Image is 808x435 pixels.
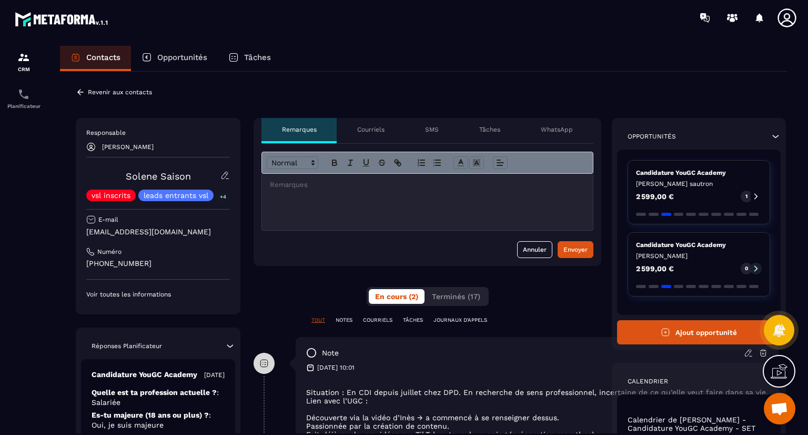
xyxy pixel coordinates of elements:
[92,388,225,408] p: Quelle est ta profession actuelle ?
[157,53,207,62] p: Opportunités
[3,80,45,117] a: schedulerschedulerPlanificateur
[98,215,118,224] p: E-mail
[563,244,588,255] div: Envoyer
[86,227,230,237] p: [EMAIL_ADDRESS][DOMAIN_NAME]
[102,143,154,151] p: [PERSON_NAME]
[282,125,317,134] p: Remarques
[375,292,418,301] span: En cours (2)
[479,125,500,134] p: Tâches
[541,125,573,134] p: WhatsApp
[636,169,762,177] p: Candidature YouGC Academy
[636,241,762,249] p: Candidature YouGC Academy
[317,363,355,372] p: [DATE] 10:01
[17,51,30,64] img: formation
[636,180,762,188] p: [PERSON_NAME] sautron
[92,192,130,199] p: vsl inscrits
[15,9,109,28] img: logo
[369,289,425,304] button: En cours (2)
[363,317,392,324] p: COURRIELS
[403,317,423,324] p: TÂCHES
[218,46,281,71] a: Tâches
[306,388,768,397] li: Situation : En CDI depuis juillet chez DPD. En recherche de sens professionnel, incertaine de ce ...
[628,416,770,432] p: Calendrier de [PERSON_NAME] - Candidature YouGC Academy - SET
[636,193,674,200] p: 2 599,00 €
[92,410,225,430] p: Es-tu majeure (18 ans ou plus) ?
[517,241,552,258] button: Annuler
[3,66,45,72] p: CRM
[86,53,120,62] p: Contacts
[432,292,480,301] span: Terminés (17)
[144,192,208,199] p: leads entrants vsl
[3,43,45,80] a: formationformationCRM
[433,317,487,324] p: JOURNAUX D'APPELS
[126,171,191,182] a: Solene Saison
[86,259,230,269] p: [PHONE_NUMBER]
[636,265,674,272] p: 2 599,00 €
[131,46,218,71] a: Opportunités
[92,370,197,380] p: Candidature YouGC Academy
[336,317,352,324] p: NOTES
[306,397,768,405] li: Lien avec l’UGC :
[92,342,162,350] p: Réponses Planificateur
[426,289,487,304] button: Terminés (17)
[88,88,152,96] p: Revenir aux contacts
[311,317,325,324] p: TOUT
[628,132,676,141] p: Opportunités
[425,125,439,134] p: SMS
[306,422,768,430] li: Passionnée par la création de contenu.
[617,320,781,344] button: Ajout opportunité
[244,53,271,62] p: Tâches
[636,252,762,260] p: [PERSON_NAME]
[558,241,593,258] button: Envoyer
[3,103,45,109] p: Planificateur
[97,248,122,256] p: Numéro
[357,125,385,134] p: Courriels
[628,377,668,385] p: Calendrier
[322,348,339,358] p: note
[204,371,225,379] p: [DATE]
[86,290,230,299] p: Voir toutes les informations
[764,393,795,424] a: Ouvrir le chat
[86,128,230,137] p: Responsable
[306,413,768,422] li: Découverte via la vidéo d’Inès → a commencé à se renseigner dessus.
[745,265,748,272] p: 0
[17,88,30,101] img: scheduler
[216,191,230,202] p: +4
[745,193,748,200] p: 1
[60,46,131,71] a: Contacts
